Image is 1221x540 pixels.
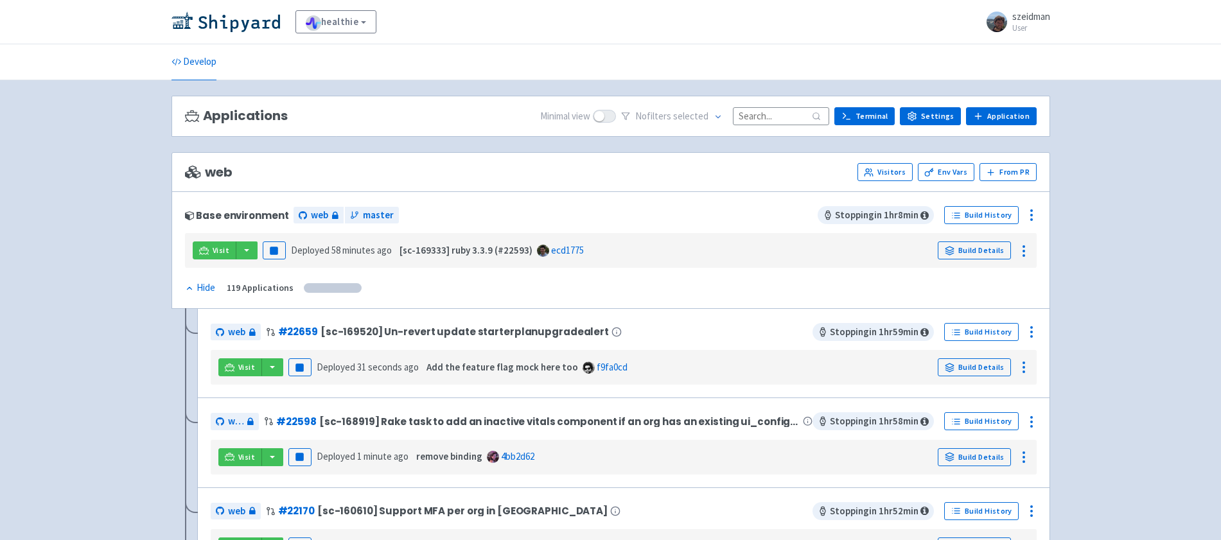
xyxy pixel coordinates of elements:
[317,450,408,462] span: Deployed
[635,109,708,124] span: No filter s
[185,210,289,221] div: Base environment
[938,241,1011,259] a: Build Details
[218,448,262,466] a: Visit
[357,450,408,462] time: 1 minute ago
[1012,10,1050,22] span: szeidman
[238,452,255,462] span: Visit
[171,44,216,80] a: Develop
[317,505,608,516] span: [sc-160610] Support MFA per org in [GEOGRAPHIC_DATA]
[193,241,236,259] a: Visit
[540,109,590,124] span: Minimal view
[171,12,280,32] img: Shipyard logo
[813,323,934,341] span: Stopping in 1 hr 59 min
[944,323,1019,341] a: Build History
[276,415,316,428] a: #22598
[228,504,245,519] span: web
[918,163,974,181] a: Env Vars
[288,358,312,376] button: Pause
[331,244,392,256] time: 58 minutes ago
[185,109,288,123] h3: Applications
[857,163,913,181] a: Visitors
[1012,24,1050,32] small: User
[311,208,328,223] span: web
[966,107,1036,125] a: Application
[228,414,244,429] span: web
[211,503,261,520] a: web
[597,361,628,373] a: f9fa0cd
[185,165,233,180] span: web
[501,450,534,462] a: 4bb2d62
[238,362,255,372] span: Visit
[345,207,399,224] a: master
[291,244,392,256] span: Deployed
[288,448,312,466] button: Pause
[363,208,394,223] span: master
[357,361,419,373] time: 31 seconds ago
[818,206,934,224] span: Stopping in 1 hr 8 min
[213,245,229,256] span: Visit
[228,325,245,340] span: web
[278,504,315,518] a: #22170
[900,107,961,125] a: Settings
[813,502,934,520] span: Stopping in 1 hr 52 min
[263,241,286,259] button: Pause
[673,110,708,122] span: selected
[218,358,262,376] a: Visit
[938,448,1011,466] a: Build Details
[551,244,584,256] a: ecd1775
[938,358,1011,376] a: Build Details
[278,325,318,338] a: #22659
[185,281,216,295] button: Hide
[319,416,800,427] span: [sc-168919] Rake task to add an inactive vitals component if an org has an existing ui_configuration
[227,281,294,295] div: 119 Applications
[211,324,261,341] a: web
[733,107,829,125] input: Search...
[211,413,259,430] a: web
[294,207,344,224] a: web
[944,206,1019,224] a: Build History
[321,326,609,337] span: [sc-169520] Un-revert update starterplanupgradealert
[416,450,482,462] strong: remove binding
[944,502,1019,520] a: Build History
[317,361,419,373] span: Deployed
[813,412,934,430] span: Stopping in 1 hr 58 min
[185,281,215,295] div: Hide
[979,163,1037,181] button: From PR
[979,12,1050,32] a: szeidman User
[834,107,895,125] a: Terminal
[944,412,1019,430] a: Build History
[295,10,377,33] a: healthie
[400,244,532,256] strong: [sc-169333] ruby 3.3.9 (#22593)
[426,361,578,373] strong: Add the feature flag mock here too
